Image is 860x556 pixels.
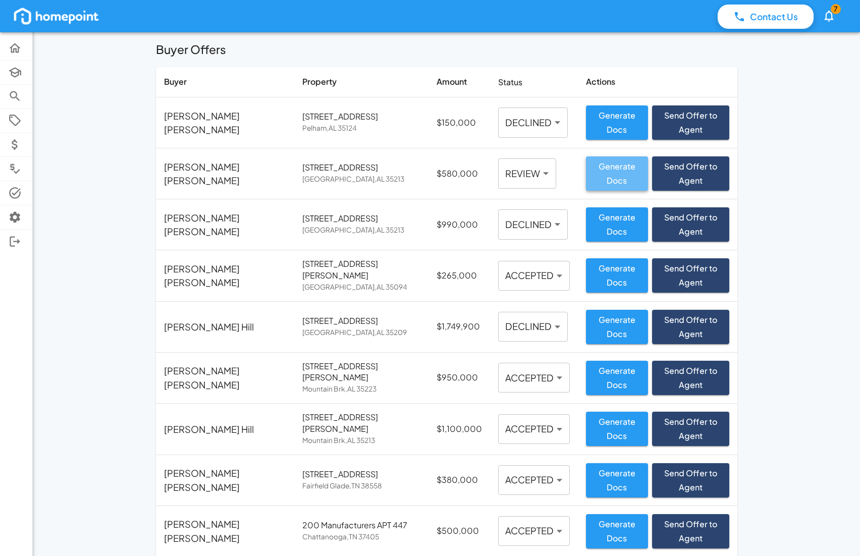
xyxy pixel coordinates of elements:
[164,320,254,333] p: [PERSON_NAME] Hill
[498,158,556,188] div: REVIEW
[164,422,254,436] p: [PERSON_NAME] Hill
[498,465,570,495] div: ACCEPTED
[302,123,420,134] span: Pelham , AL 35124
[302,225,420,236] span: [GEOGRAPHIC_DATA] , AL 35213
[652,105,729,140] button: Send Offer to Agent
[498,414,570,444] div: ACCEPTED
[428,455,490,506] td: $380,000
[831,4,841,14] span: 7
[652,156,729,191] button: Send Offer to Agent
[302,315,420,327] p: [STREET_ADDRESS]
[12,6,100,26] img: homepoint_logo_white.png
[652,514,729,548] button: Send Offer to Agent
[652,361,729,395] button: Send Offer to Agent
[490,67,578,97] th: Status
[498,312,568,342] div: DECLINED
[586,105,648,140] button: Generate Docs
[302,412,420,435] p: [STREET_ADDRESS][PERSON_NAME]
[652,258,729,293] button: Send Offer to Agent
[302,480,420,492] span: Fairfield Glade , TN 38558
[164,262,286,290] p: [PERSON_NAME] [PERSON_NAME]
[586,76,729,88] p: Actions
[498,363,570,393] div: ACCEPTED
[302,327,420,339] span: [GEOGRAPHIC_DATA] , AL 35209
[498,107,568,137] div: DECLINED
[586,463,648,497] button: Generate Docs
[586,412,648,446] button: Generate Docs
[302,383,420,395] span: Mountain Brk , AL 35223
[498,209,568,239] div: DECLINED
[302,111,420,123] p: [STREET_ADDRESS]
[302,162,420,174] p: [STREET_ADDRESS]
[164,76,286,88] p: Buyer
[302,282,420,293] span: [GEOGRAPHIC_DATA] , AL 35094
[586,514,648,548] button: Generate Docs
[302,361,420,384] p: [STREET_ADDRESS][PERSON_NAME]
[652,463,729,497] button: Send Offer to Agent
[164,517,286,545] p: [PERSON_NAME] [PERSON_NAME]
[302,469,420,480] p: [STREET_ADDRESS]
[302,258,420,282] p: [STREET_ADDRESS][PERSON_NAME]
[302,520,420,531] p: 200 Manufacturers APT 447
[498,261,570,291] div: ACCEPTED
[586,361,648,395] button: Generate Docs
[164,466,286,494] p: [PERSON_NAME] [PERSON_NAME]
[652,207,729,242] button: Send Offer to Agent
[586,258,648,293] button: Generate Docs
[586,156,648,191] button: Generate Docs
[428,97,490,148] td: $150,000
[437,76,482,88] p: Amount
[164,211,286,239] p: [PERSON_NAME] [PERSON_NAME]
[428,301,490,352] td: $1,749,900
[428,250,490,301] td: $265,000
[652,412,729,446] button: Send Offer to Agent
[586,310,648,344] button: Generate Docs
[164,109,286,137] p: [PERSON_NAME] [PERSON_NAME]
[428,148,490,199] td: $580,000
[586,207,648,242] button: Generate Docs
[302,76,420,88] p: Property
[652,310,729,344] button: Send Offer to Agent
[818,3,840,29] button: 7
[428,404,490,455] td: $1,100,000
[302,435,420,447] span: Mountain Brk , AL 35213
[156,40,737,67] h6: Buyer Offers
[302,174,420,185] span: [GEOGRAPHIC_DATA] , AL 35213
[750,10,798,23] p: Contact Us
[164,364,286,392] p: [PERSON_NAME] [PERSON_NAME]
[498,516,570,546] div: ACCEPTED
[302,531,420,543] span: Chattanooga , TN 37405
[164,160,286,188] p: [PERSON_NAME] [PERSON_NAME]
[302,213,420,225] p: [STREET_ADDRESS]
[428,199,490,250] td: $990,000
[428,352,490,404] td: $950,000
